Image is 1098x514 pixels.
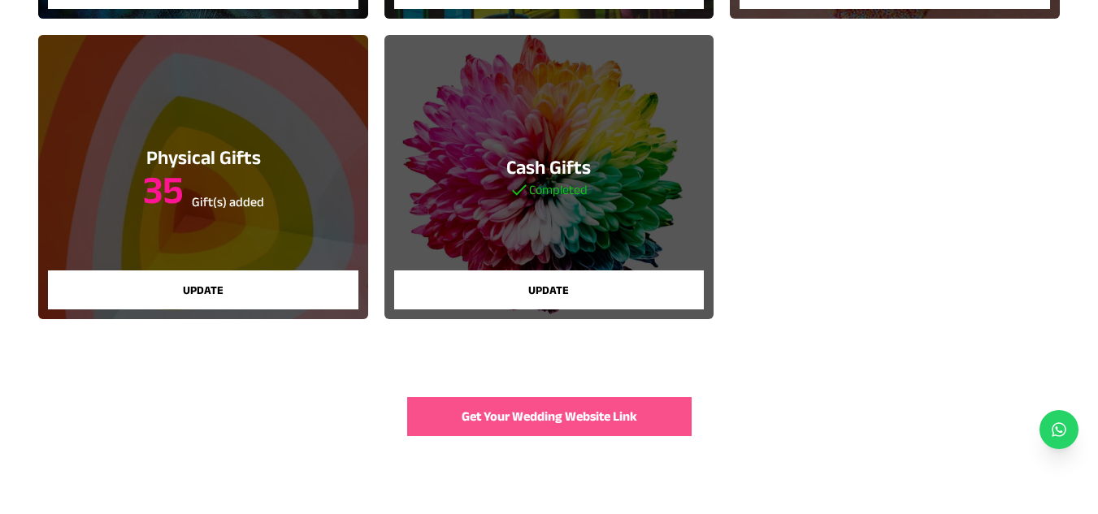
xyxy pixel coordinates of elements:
[48,270,358,309] button: Update
[384,35,714,319] a: Cash GiftsCompletedUpdate
[38,35,367,319] a: Physical Gifts35 Gift(s) addedUpdate
[506,154,591,180] h3: Cash Gifts
[192,195,264,209] sub: Gift(s) added
[506,180,591,200] h5: Completed
[394,270,704,309] button: Update
[407,397,692,436] button: Get Your Wedding Website Link
[143,171,264,209] h3: 35
[143,145,264,171] h3: Physical Gifts
[462,407,637,426] span: Get Your Wedding Website Link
